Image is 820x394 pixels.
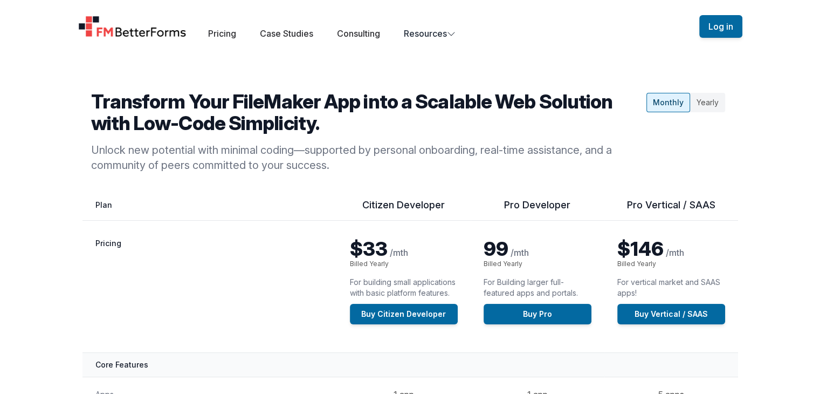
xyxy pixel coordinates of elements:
span: Plan [95,200,112,209]
span: /mth [666,247,684,258]
span: /mth [511,247,529,258]
p: Billed Yearly [350,260,458,268]
a: Buy Citizen Developer [350,304,458,324]
th: Citizen Developer [337,199,471,221]
a: Consulting [337,28,380,39]
p: Unlock new potential with minimal coding—supported by personal onboarding, real-time assistance, ... [91,142,642,173]
a: Home [78,16,187,37]
nav: Global [65,13,755,40]
p: Billed Yearly [484,260,591,268]
a: Buy Vertical / SAAS [617,304,725,324]
th: Core Features [82,352,738,377]
a: Buy Pro [484,304,591,324]
a: Pricing [208,28,236,39]
p: For Building larger full-featured apps and portals. [484,277,591,298]
th: Pro Vertical / SAAS [604,199,738,221]
button: Resources [404,27,456,40]
h2: Transform Your FileMaker App into a Scalable Web Solution with Low-Code Simplicity. [91,91,642,134]
p: For building small applications with basic platform features. [350,277,458,298]
button: Log in [699,15,742,38]
span: $146 [617,237,664,261]
p: Billed Yearly [617,260,725,268]
div: Yearly [690,93,725,112]
th: Pricing [82,221,337,353]
th: Pro Developer [471,199,604,221]
a: Case Studies [260,28,313,39]
div: Monthly [646,93,690,112]
span: /mth [390,247,408,258]
p: For vertical market and SAAS apps! [617,277,725,298]
span: 99 [484,237,508,261]
span: $33 [350,237,388,261]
